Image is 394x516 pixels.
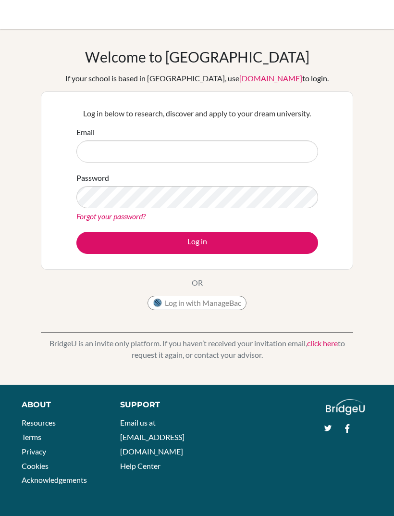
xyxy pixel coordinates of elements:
[85,48,309,65] h1: Welcome to [GEOGRAPHIC_DATA]
[239,74,302,83] a: [DOMAIN_NAME]
[65,73,329,84] div: If your school is based in [GEOGRAPHIC_DATA], use to login.
[76,108,318,119] p: Log in below to research, discover and apply to your dream university.
[120,418,185,455] a: Email us at [EMAIL_ADDRESS][DOMAIN_NAME]
[148,296,246,310] button: Log in with ManageBac
[22,461,49,470] a: Cookies
[22,418,56,427] a: Resources
[41,338,353,361] p: BridgeU is an invite only platform. If you haven’t received your invitation email, to request it ...
[192,277,203,289] p: OR
[76,172,109,184] label: Password
[326,399,365,415] img: logo_white@2x-f4f0deed5e89b7ecb1c2cc34c3e3d731f90f0f143d5ea2071677605dd97b5244.png
[22,432,41,441] a: Terms
[76,126,95,138] label: Email
[22,399,98,411] div: About
[22,475,87,484] a: Acknowledgements
[307,339,338,348] a: click here
[120,461,160,470] a: Help Center
[22,447,46,456] a: Privacy
[120,399,188,411] div: Support
[76,232,318,254] button: Log in
[76,212,146,221] a: Forgot your password?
